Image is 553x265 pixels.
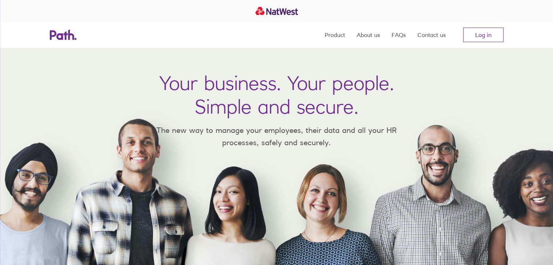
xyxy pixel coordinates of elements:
[417,22,446,48] a: Contact us
[357,22,380,48] a: About us
[146,124,408,148] p: The new way to manage your employees, their data and all your HR processes, safely and securely.
[392,22,406,48] a: FAQs
[463,28,504,42] a: Log in
[159,71,394,118] h1: Your business. Your people. Simple and secure.
[325,22,345,48] a: Product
